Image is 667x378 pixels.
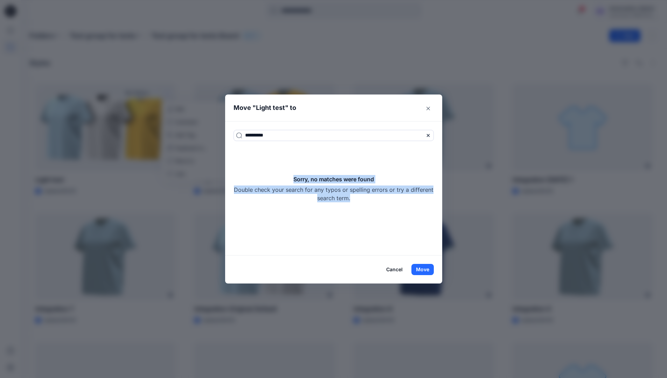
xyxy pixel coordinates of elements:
button: Cancel [382,264,407,275]
p: Double check your search for any typos or spelling errors or try a different search term. [234,185,434,202]
button: Close [423,103,434,114]
button: Move [411,264,434,275]
p: Light test [256,103,285,113]
h5: Sorry, no matches were found [293,175,374,183]
header: Move " " to [225,94,431,121]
